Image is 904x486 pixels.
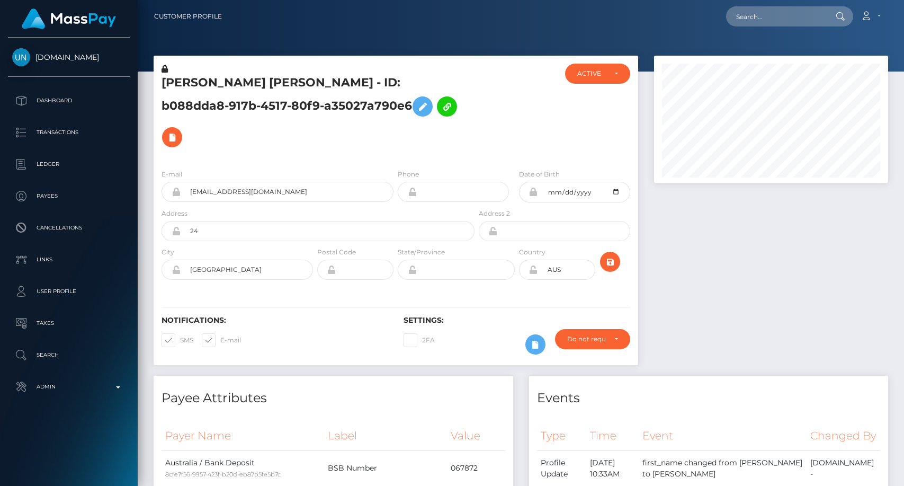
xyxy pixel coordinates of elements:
img: Unlockt.me [12,48,30,66]
td: [DATE] 10:33AM [586,450,639,486]
a: Transactions [8,119,130,146]
div: Do not require [567,335,605,343]
p: Links [12,252,126,268]
p: Cancellations [12,220,126,236]
p: Dashboard [12,93,126,109]
th: Event [639,421,807,450]
p: Ledger [12,156,126,172]
a: Ledger [8,151,130,178]
label: 2FA [404,333,435,347]
label: Date of Birth [519,170,560,179]
a: Payees [8,183,130,209]
label: Country [519,248,545,257]
button: ACTIVE [565,64,630,84]
a: User Profile [8,278,130,305]
td: BSB Number [324,450,447,486]
label: State/Province [398,248,445,257]
th: Label [324,421,447,450]
a: Links [8,246,130,273]
h6: Settings: [404,316,630,325]
th: Payer Name [162,421,324,450]
input: Search... [726,6,826,26]
h4: Payee Attributes [162,389,505,408]
div: ACTIVE [577,69,605,78]
label: E-mail [202,333,241,347]
td: Australia / Bank Deposit [162,450,324,486]
label: E-mail [162,170,182,179]
td: first_name changed from [PERSON_NAME] to [PERSON_NAME] [639,450,807,486]
small: 8cfe7f56-9957-423f-b20d-eb87b5fe5b7c [165,471,281,478]
p: User Profile [12,284,126,299]
th: Changed By [807,421,880,450]
h4: Events [537,389,881,408]
label: Address 2 [479,209,510,218]
label: Address [162,209,187,218]
p: Search [12,347,126,363]
td: 067872 [447,450,505,486]
p: Transactions [12,125,126,140]
label: City [162,248,174,257]
a: Cancellations [8,215,130,241]
span: [DOMAIN_NAME] [8,52,130,62]
img: MassPay Logo [22,8,116,29]
td: [DOMAIN_NAME] - [807,450,880,486]
p: Payees [12,188,126,204]
button: Do not require [555,329,630,349]
td: Profile Update [537,450,586,486]
a: Search [8,342,130,368]
th: Value [447,421,505,450]
label: Phone [398,170,419,179]
label: SMS [162,333,193,347]
a: Taxes [8,310,130,337]
h5: [PERSON_NAME] [PERSON_NAME] - ID: b088dda8-917b-4517-80f9-a35027a790e6 [162,75,469,153]
a: Customer Profile [154,5,222,28]
a: Dashboard [8,87,130,114]
p: Admin [12,379,126,395]
th: Time [586,421,639,450]
p: Taxes [12,315,126,331]
th: Type [537,421,586,450]
h6: Notifications: [162,316,388,325]
label: Postal Code [317,248,356,257]
a: Admin [8,374,130,400]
